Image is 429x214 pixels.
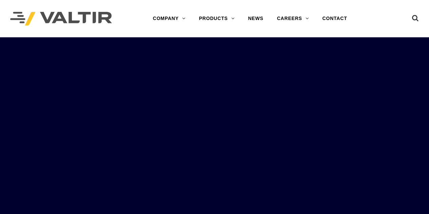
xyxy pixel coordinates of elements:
img: Valtir [10,12,112,26]
a: NEWS [241,12,270,25]
a: PRODUCTS [192,12,241,25]
a: CONTACT [316,12,354,25]
a: CAREERS [270,12,316,25]
a: COMPANY [146,12,192,25]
